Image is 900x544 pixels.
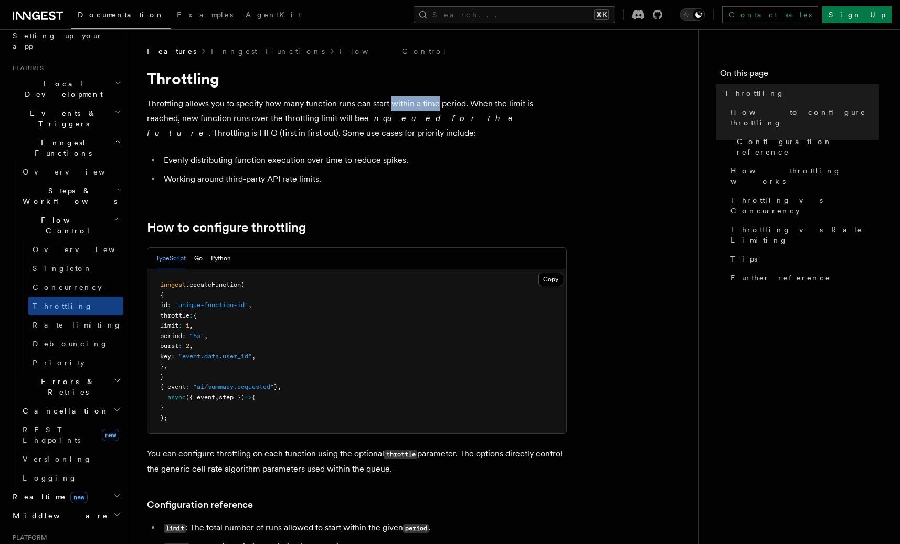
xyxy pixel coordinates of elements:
span: "5s" [189,332,204,340]
span: : [178,342,182,350]
span: Throttling [33,302,93,310]
a: Rate limiting [28,315,123,334]
span: async [167,394,186,401]
button: Middleware [8,506,123,525]
button: Python [211,248,231,269]
span: Concurrency [33,283,102,291]
span: , [248,301,252,309]
button: Inngest Functions [8,133,123,162]
span: ); [160,414,167,421]
button: Toggle dark mode [680,8,705,21]
span: : [189,312,193,319]
a: Priority [28,353,123,372]
a: Versioning [18,450,123,469]
span: 2 [186,342,189,350]
span: AgentKit [246,10,301,19]
button: TypeScript [156,248,186,269]
a: Configuration reference [733,132,879,161]
span: id [160,301,167,309]
span: 1 [186,322,189,329]
span: Rate limiting [33,321,122,329]
span: "ai/summary.requested" [193,383,274,390]
span: , [215,394,219,401]
span: : [167,301,171,309]
code: limit [164,524,186,533]
span: inngest [160,281,186,288]
li: : The total number of runs allowed to start within the given . [161,520,567,536]
span: Tips [730,254,757,264]
button: Events & Triggers [8,104,123,133]
span: How throttling works [730,166,879,187]
span: Inngest Functions [8,137,113,158]
span: : [186,383,189,390]
kbd: ⌘K [594,9,609,20]
span: Logging [23,474,77,482]
span: => [245,394,252,401]
button: Local Development [8,74,123,104]
p: Throttling allows you to specify how many function runs can start within a time period. When the ... [147,96,567,140]
span: How to configure throttling [730,107,879,128]
code: period [403,524,429,533]
span: Examples [177,10,233,19]
span: limit [160,322,178,329]
span: { [252,394,256,401]
button: Errors & Retries [18,372,123,401]
span: Configuration reference [737,136,879,157]
span: throttle [160,312,189,319]
span: ( [241,281,245,288]
span: step }) [219,394,245,401]
span: Realtime [8,492,88,502]
a: How throttling works [726,161,879,191]
span: } [160,404,164,411]
span: Steps & Workflows [18,186,117,206]
button: Copy [538,273,563,286]
span: , [189,342,193,350]
a: REST Endpointsnew [18,420,123,450]
li: Working around third-party API rate limits. [161,172,567,187]
span: Cancellation [18,406,109,416]
span: } [160,363,164,370]
span: : [178,322,182,329]
a: Documentation [71,3,171,29]
span: , [252,353,256,360]
span: Further reference [730,273,831,283]
span: new [70,492,88,503]
a: How to configure throttling [147,220,306,235]
li: Evenly distributing function execution over time to reduce spikes. [161,153,567,168]
span: Versioning [23,455,92,463]
a: Overview [28,240,123,259]
span: key [160,353,171,360]
a: Throttling [720,84,879,103]
span: "unique-function-id" [175,301,248,309]
span: Setting up your app [13,31,103,50]
span: Throttling vs Rate Limiting [730,224,879,245]
a: AgentKit [239,3,308,28]
span: Overview [33,245,141,254]
span: Debouncing [33,340,108,348]
span: , [189,322,193,329]
code: throttle [384,450,417,459]
a: Concurrency [28,278,123,297]
span: Overview [23,168,131,176]
span: , [278,383,281,390]
span: { event [160,383,186,390]
div: Inngest Functions [8,162,123,487]
span: Documentation [78,10,164,19]
button: Steps & Workflows [18,181,123,211]
a: How to configure throttling [726,103,879,132]
button: Flow Control [18,211,123,240]
span: Events & Triggers [8,108,114,129]
p: You can configure throttling on each function using the optional parameter. The options directly ... [147,447,567,476]
button: Search...⌘K [414,6,615,23]
span: Platform [8,534,47,542]
a: Inngest Functions [211,46,325,57]
span: Throttling [724,88,785,99]
span: period [160,332,182,340]
a: Sign Up [822,6,892,23]
a: Further reference [726,268,879,287]
span: REST Endpoints [23,426,80,444]
a: Throttling vs Concurrency [726,191,879,220]
span: : [182,332,186,340]
a: Flow Control [340,46,447,57]
h1: Throttling [147,69,567,88]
